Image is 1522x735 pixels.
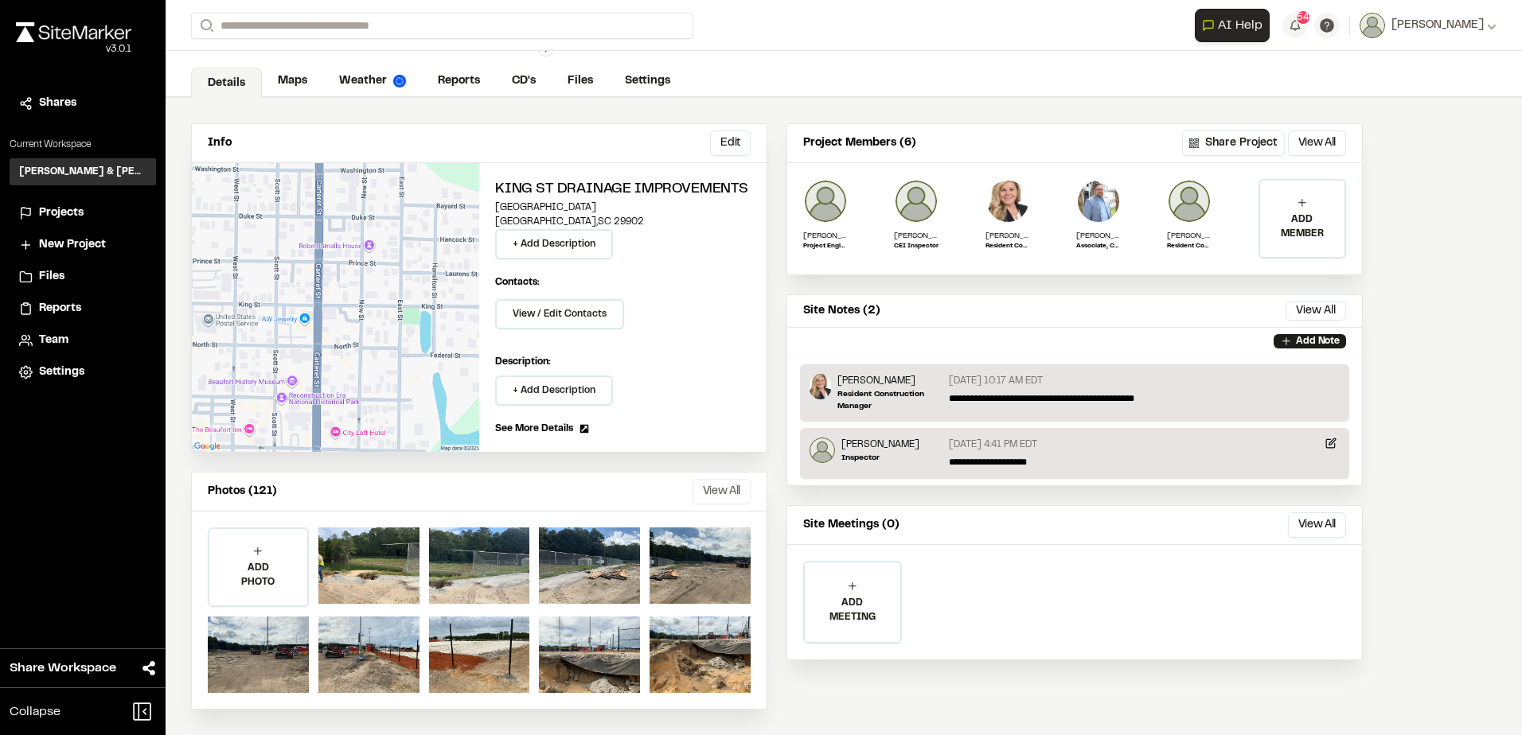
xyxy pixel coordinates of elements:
[1288,512,1346,538] button: View All
[191,68,262,98] a: Details
[1167,242,1212,251] p: Resident Construction Manager
[841,452,919,464] p: Inspector
[19,204,146,222] a: Projects
[803,242,848,251] p: Project Engineer
[803,516,900,534] p: Site Meetings (0)
[1360,13,1385,38] img: User
[1260,212,1344,241] p: ADD MEMBER
[495,375,613,406] button: + Add Description
[191,13,220,39] button: Search
[39,268,64,286] span: Files
[837,388,942,412] p: Resident Construction Manager
[495,299,624,329] button: View / Edit Contacts
[39,364,84,381] span: Settings
[1195,9,1270,42] button: Open AI Assistant
[1076,242,1121,251] p: Associate, CEI
[39,95,76,112] span: Shares
[810,437,835,463] img: Jeb Crews
[1167,230,1212,242] p: [PERSON_NAME]
[39,236,106,254] span: New Project
[1391,17,1484,34] span: [PERSON_NAME]
[1218,16,1262,35] span: AI Help
[894,230,939,242] p: [PERSON_NAME]
[710,130,751,156] button: Edit
[16,22,131,42] img: rebrand.png
[609,66,686,96] a: Settings
[39,300,81,317] span: Reports
[985,230,1030,242] p: [PERSON_NAME]
[803,179,848,224] img: Michael A. Putnam
[693,479,751,504] button: View All
[39,204,84,222] span: Projects
[495,355,751,369] p: Description:
[894,242,939,251] p: CEI Inspector
[495,179,751,200] h2: King St Drainage Improvements
[208,483,277,500] p: Photos (121)
[985,179,1030,224] img: Elizabeth Sanders
[10,659,116,678] span: Share Workspace
[1195,9,1276,42] div: Open AI Assistant
[949,437,1037,452] p: [DATE] 4:41 PM EDT
[805,596,900,624] p: ADD MEETING
[495,215,751,229] p: [GEOGRAPHIC_DATA] , SC 29902
[19,332,146,349] a: Team
[19,236,146,254] a: New Project
[495,229,613,259] button: + Add Description
[803,134,916,152] p: Project Members (6)
[495,200,751,215] p: [GEOGRAPHIC_DATA]
[894,179,939,224] img: Joe Gillenwater
[495,422,573,436] span: See More Details
[803,302,880,320] p: Site Notes (2)
[810,374,831,399] img: Elizabeth Sanders
[985,242,1030,251] p: Resident Construction Manager
[495,275,540,290] p: Contacts:
[1167,179,1212,224] img: Lance Stroble
[422,66,496,96] a: Reports
[1296,334,1340,348] p: Add Note
[10,138,156,152] p: Current Workspace
[803,230,848,242] p: [PERSON_NAME]
[19,300,146,317] a: Reports
[19,364,146,381] a: Settings
[1360,13,1497,38] button: [PERSON_NAME]
[1297,10,1309,25] span: 54
[1076,179,1121,224] img: J. Mike Simpson Jr., PE, PMP
[1288,130,1346,156] button: View All
[1076,230,1121,242] p: [PERSON_NAME] [PERSON_NAME], PE, PMP
[262,66,323,96] a: Maps
[841,437,919,452] p: [PERSON_NAME]
[837,374,942,388] p: [PERSON_NAME]
[39,332,68,349] span: Team
[323,66,422,96] a: Weather
[393,75,406,87] img: precipai.png
[1182,130,1285,156] button: Share Project
[19,165,146,179] h3: [PERSON_NAME] & [PERSON_NAME] Inc.
[19,268,146,286] a: Files
[949,374,1043,388] p: [DATE] 10:17 AM EDT
[10,702,60,721] span: Collapse
[1282,13,1308,38] button: 54
[209,561,307,589] p: ADD PHOTO
[208,134,232,152] p: Info
[552,66,609,96] a: Files
[1286,301,1346,321] button: View All
[16,42,131,56] div: Oh geez...please don't...
[19,95,146,112] a: Shares
[496,66,552,96] a: CD's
